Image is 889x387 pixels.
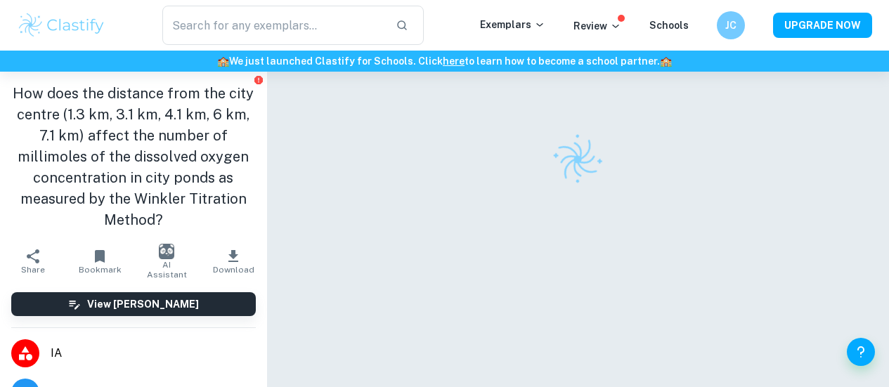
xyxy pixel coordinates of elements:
[573,18,621,34] p: Review
[67,242,134,281] button: Bookmark
[79,265,122,275] span: Bookmark
[217,55,229,67] span: 🏫
[3,53,886,69] h6: We just launched Clastify for Schools. Click to learn how to become a school partner.
[159,244,174,259] img: AI Assistant
[213,265,254,275] span: Download
[443,55,465,67] a: here
[717,11,745,39] button: JC
[17,11,106,39] img: Clastify logo
[254,74,264,85] button: Report issue
[480,17,545,32] p: Exemplars
[11,292,256,316] button: View [PERSON_NAME]
[723,18,739,33] h6: JC
[51,345,256,362] span: IA
[142,260,192,280] span: AI Assistant
[134,242,200,281] button: AI Assistant
[660,55,672,67] span: 🏫
[773,13,872,38] button: UPGRADE NOW
[11,83,256,230] h1: How does the distance from the city centre (1.3 km, 3.1 km, 4.1 km, 6 km, 7.1 km) affect the numb...
[162,6,384,45] input: Search for any exemplars...
[543,125,613,195] img: Clastify logo
[21,265,45,275] span: Share
[87,296,199,312] h6: View [PERSON_NAME]
[200,242,267,281] button: Download
[847,338,875,366] button: Help and Feedback
[649,20,689,31] a: Schools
